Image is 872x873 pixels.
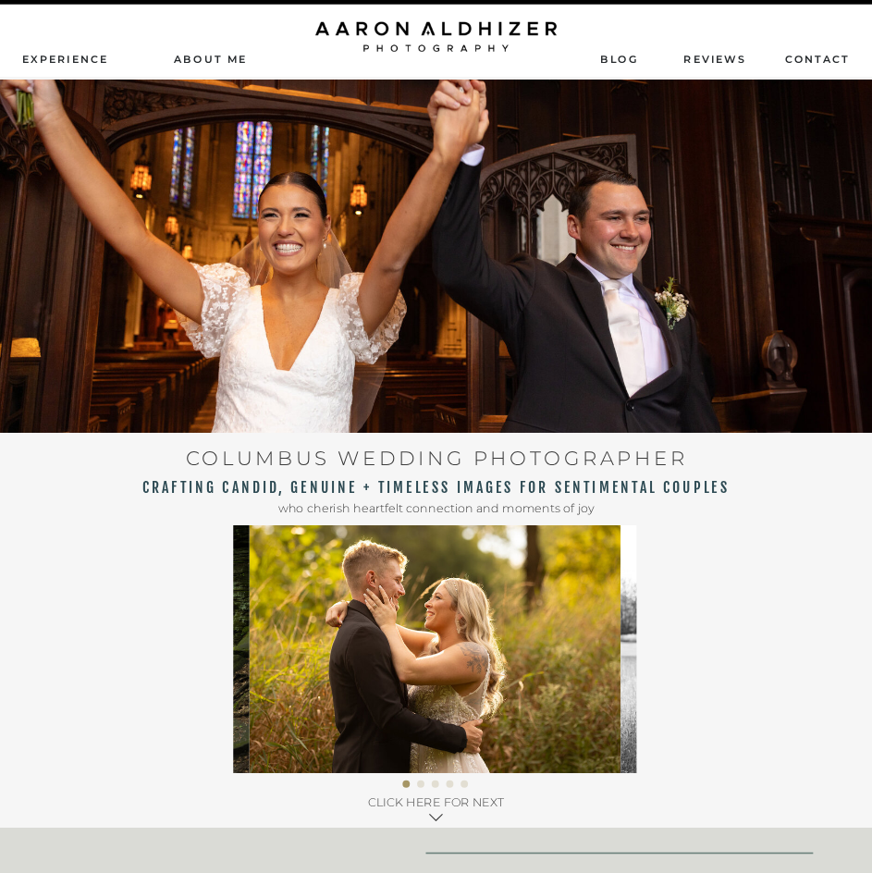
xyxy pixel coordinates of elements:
[402,781,410,788] li: Page dot 1
[417,781,424,788] li: Page dot 2
[461,781,468,788] li: Page dot 5
[250,525,620,773] img: A groom and a bride share a kiss on their wedding day during a golden hour sunset. Photographed b...
[22,52,111,65] a: Experience
[123,440,750,464] h1: COLUMBUS WEDDING PHOTOGRAPHER
[364,793,509,809] a: CLICK HERE FOR NEXT
[446,781,453,788] li: Page dot 4
[82,479,790,496] h2: CRAFTING CANDID, GENUINE + TIMELESS IMAGES FOR SENTIMENTAL COUPLES
[683,52,749,65] a: ReviEws
[82,498,790,514] h2: who cherish heartfelt connection and moments of joy
[159,52,263,65] a: AbouT ME
[431,781,438,788] li: Page dot 3
[600,52,638,65] a: Blog
[785,52,851,65] a: contact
